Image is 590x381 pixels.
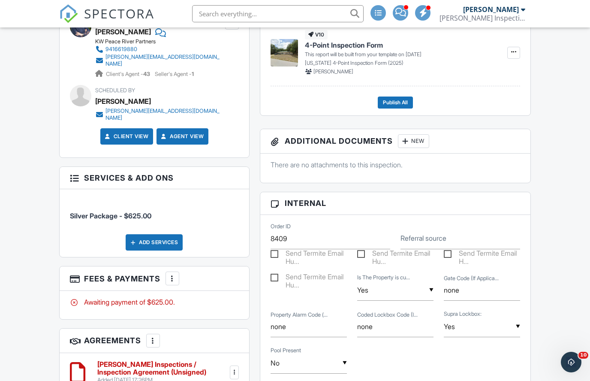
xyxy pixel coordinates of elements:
[439,14,525,22] div: Kelting Inspections & Services
[444,249,520,260] label: Send Termite Email Hughes - Fort Myers / Lee County
[260,129,530,154] h3: Additional Documents
[357,249,433,260] label: Send Termite Email Hughes-Englewood / Rotonda / Cape Haze
[271,223,291,230] label: Order ID
[578,352,588,359] span: 10
[106,71,151,77] span: Client's Agent -
[105,46,137,53] div: 9416619880
[192,71,194,77] strong: 1
[155,71,194,77] span: Seller's Agent -
[60,266,250,291] h3: Fees & Payments
[95,95,151,108] div: [PERSON_NAME]
[95,45,223,54] a: 9416619880
[105,108,223,121] div: [PERSON_NAME][EMAIL_ADDRESS][DOMAIN_NAME]
[59,12,154,30] a: SPECTORA
[60,329,250,353] h3: Agreements
[357,311,418,319] label: Coded Lockbox Code (If Applicable):
[561,352,581,372] iframe: Intercom live chat
[70,196,239,227] li: Service: Silver Package
[95,108,223,121] a: [PERSON_NAME][EMAIL_ADDRESS][DOMAIN_NAME]
[260,192,530,215] h3: Internal
[70,297,239,307] div: Awaiting payment of $625.00.
[444,280,520,301] input: Gate Code (If Applicable):
[84,4,154,22] span: SPECTORA
[95,54,223,67] a: [PERSON_NAME][EMAIL_ADDRESS][DOMAIN_NAME]
[400,233,446,243] label: Referral source
[103,132,149,141] a: Client View
[444,275,499,282] label: Gate Code (If Applicable):
[143,71,150,77] strong: 43
[271,249,347,260] label: Send Termite Email Hughes -Port Charlotte / Punta Gorda / North-port / Desoto County
[398,134,429,148] div: New
[463,5,519,14] div: [PERSON_NAME]
[192,5,364,22] input: Search everything...
[271,160,520,169] p: There are no attachments to this inspection.
[97,361,229,376] h6: [PERSON_NAME] Inspections / Inspection Agreement (Unsigned)
[444,310,482,318] label: Supra Lockbox:
[271,316,347,337] input: Property Alarm Code (If Applicable):
[357,316,433,337] input: Coded Lockbox Code (If Applicable):
[70,212,151,220] span: Silver Package - $625.00
[95,38,230,45] div: KW Peace River Partners
[60,167,250,189] h3: Services & Add ons
[271,347,301,354] label: Pool Present
[271,311,328,319] label: Property Alarm Code (If Applicable):
[357,274,410,281] label: Is The Property is currently Occupied
[95,87,135,94] span: Scheduled By
[59,4,78,23] img: The Best Home Inspection Software - Spectora
[105,54,223,67] div: [PERSON_NAME][EMAIL_ADDRESS][DOMAIN_NAME]
[126,234,183,251] div: Add Services
[271,273,347,284] label: Send Termite Email Hughes - Hughes Venice - Sarasota County / ( Not North Port )
[160,132,204,141] a: Agent View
